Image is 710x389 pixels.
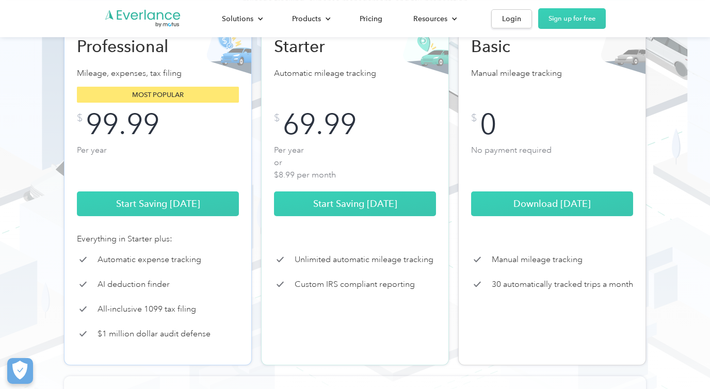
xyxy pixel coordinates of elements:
[77,36,185,57] h2: Professional
[502,12,521,25] div: Login
[212,10,271,28] div: Solutions
[86,113,159,136] div: 99.99
[295,278,415,290] p: Custom IRS compliant reporting
[177,93,245,115] input: Submit
[292,12,321,25] div: Products
[98,303,196,315] p: All-inclusive 1099 tax filing
[77,67,239,82] p: Mileage, expenses, tax filing
[491,9,532,28] a: Login
[77,144,239,179] p: Per year
[274,36,382,57] h2: Starter
[471,191,633,216] a: Download [DATE]
[274,144,436,179] p: Per year or $8.99 per month
[77,191,239,216] a: Start Saving [DATE]
[295,253,433,266] p: Unlimited automatic mileage tracking
[471,36,579,57] h2: Basic
[413,12,447,25] div: Resources
[282,10,339,28] div: Products
[77,87,239,103] div: Most popular
[98,328,211,340] p: $1 million dollar audit defense
[274,191,436,216] a: Start Saving [DATE]
[492,278,633,290] p: 30 automatically tracked trips a month
[283,113,357,136] div: 69.99
[98,253,201,266] p: Automatic expense tracking
[104,9,182,28] a: Go to homepage
[274,67,436,82] p: Automatic mileage tracking
[471,67,633,82] p: Manual mileage tracking
[177,136,245,157] input: Submit
[480,113,496,136] div: 0
[471,144,633,179] p: No payment required
[360,12,382,25] div: Pricing
[98,278,170,290] p: AI deduction finder
[492,253,583,266] p: Manual mileage tracking
[538,8,606,29] a: Sign up for free
[7,358,33,384] button: Cookies Settings
[77,233,239,245] div: Everything in Starter plus:
[471,113,477,123] div: $
[77,113,83,123] div: $
[274,113,280,123] div: $
[403,10,465,28] div: Resources
[349,10,393,28] a: Pricing
[222,12,253,25] div: Solutions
